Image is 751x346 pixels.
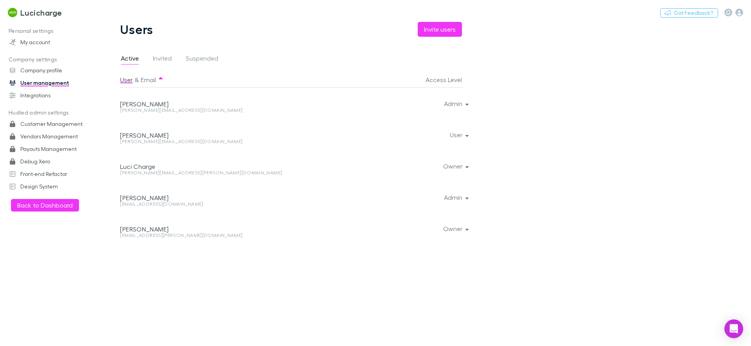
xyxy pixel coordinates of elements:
[2,143,106,155] a: Payouts Management
[2,108,106,118] p: Hudled admin settings
[120,108,336,113] div: [PERSON_NAME][EMAIL_ADDRESS][DOMAIN_NAME]
[120,72,336,88] div: &
[660,8,718,18] button: Got Feedback?
[120,225,336,233] div: [PERSON_NAME]
[426,72,471,88] button: Access Level
[2,26,106,36] p: Personal settings
[186,54,218,65] span: Suspended
[120,194,336,202] div: [PERSON_NAME]
[11,199,79,212] button: Back to Dashboard
[120,233,336,238] div: [EMAIL_ADDRESS][PERSON_NAME][DOMAIN_NAME]
[8,8,17,17] img: Lucicharge's Logo
[444,129,474,140] button: User
[120,72,133,88] button: User
[2,64,106,77] a: Company profile
[418,22,462,37] button: Invite users
[2,36,106,48] a: My account
[141,72,156,88] button: Email
[2,89,106,102] a: Integrations
[2,168,106,180] a: Front-end Refactor
[20,8,62,17] h3: Lucicharge
[3,3,67,22] a: Lucicharge
[120,163,336,170] div: Luci Charge
[120,22,153,37] h1: Users
[724,319,743,338] div: Open Intercom Messenger
[120,170,336,175] div: [PERSON_NAME][EMAIL_ADDRESS][PERSON_NAME][DOMAIN_NAME]
[2,77,106,89] a: User management
[2,118,106,130] a: Customer Management
[153,54,172,65] span: Invited
[437,161,474,172] button: Owner
[2,155,106,168] a: Debug Xero
[2,180,106,193] a: Design System
[121,54,139,65] span: Active
[2,55,106,65] p: Company settings
[120,139,336,144] div: [PERSON_NAME][EMAIL_ADDRESS][DOMAIN_NAME]
[438,98,474,109] button: Admin
[2,130,106,143] a: Vendors Management
[120,100,336,108] div: [PERSON_NAME]
[120,131,336,139] div: [PERSON_NAME]
[437,223,474,234] button: Owner
[438,192,474,203] button: Admin
[120,202,336,206] div: [EMAIL_ADDRESS][DOMAIN_NAME]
